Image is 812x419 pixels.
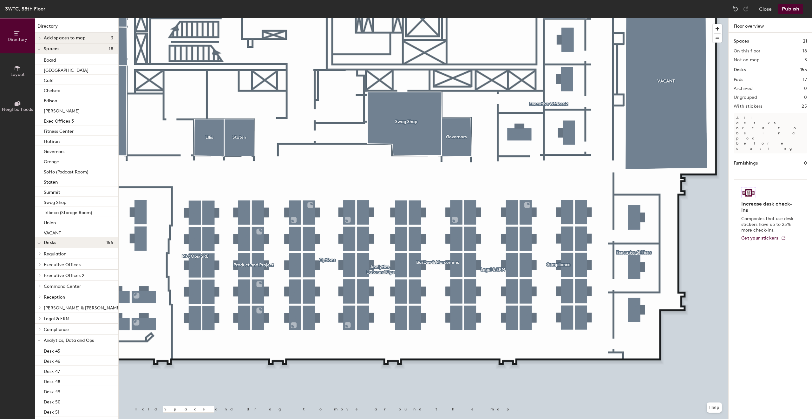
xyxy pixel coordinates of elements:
span: Legal & ERM [44,316,69,321]
span: Command Center [44,284,81,289]
p: Governors [44,147,64,154]
button: Publish [778,4,803,14]
h1: 0 [804,160,807,167]
span: [PERSON_NAME] & [PERSON_NAME] [44,305,121,311]
p: Flatiron [44,137,60,144]
p: Desk 49 [44,387,60,395]
h2: Archived [734,86,752,91]
p: [PERSON_NAME] [44,106,80,114]
a: Get your stickers [741,236,786,241]
span: Desks [44,240,56,245]
span: Neighborhoods [2,107,33,112]
p: Desk 48 [44,377,60,384]
p: Desk 50 [44,397,61,405]
p: All desks need to be in a pod before saving [734,113,807,153]
h2: On this floor [734,49,761,54]
p: Edison [44,96,57,104]
h2: 17 [803,77,807,82]
div: 3WTC, 58th Floor [5,5,45,13]
p: Exec Offices 3 [44,117,74,124]
p: Fitness Center [44,127,74,134]
p: Tribeca (Storage Room) [44,208,92,215]
p: Chelsea [44,86,60,93]
p: Companies that use desk stickers have up to 25% more check-ins. [741,216,796,233]
p: VACANT [44,228,61,236]
h2: With stickers [734,104,763,109]
h2: Ungrouped [734,95,757,100]
span: Executive Offices [44,262,81,267]
span: Get your stickers [741,235,778,241]
span: Spaces [44,46,60,51]
span: 3 [111,36,113,41]
p: Desk 46 [44,357,60,364]
p: Swag Shop [44,198,66,205]
p: SoHo (Podcast Room) [44,167,88,175]
p: Café [44,76,54,83]
span: Directory [8,37,27,42]
h1: Furnishings [734,160,758,167]
h2: 25 [802,104,807,109]
h1: 21 [803,38,807,45]
span: Analytics, Data and Ops [44,338,94,343]
h2: 0 [804,95,807,100]
img: Sticker logo [741,187,756,198]
h1: 155 [800,66,807,73]
h2: Pods [734,77,743,82]
span: Reception [44,294,65,300]
p: Summit [44,188,60,195]
p: Orange [44,157,59,165]
h2: 0 [804,86,807,91]
p: Desk 47 [44,367,60,374]
h1: Floor overview [729,18,812,33]
h2: 3 [804,57,807,63]
p: Union [44,218,56,226]
span: Compliance [44,327,69,332]
img: Redo [743,6,749,12]
h1: Spaces [734,38,749,45]
h2: 18 [802,49,807,54]
h2: Not on map [734,57,759,63]
p: Desk 51 [44,408,59,415]
img: Undo [732,6,739,12]
h1: Desks [734,66,746,73]
span: Executive Offices 2 [44,273,84,278]
p: [GEOGRAPHIC_DATA] [44,66,88,73]
span: Layout [10,72,25,77]
span: Add spaces to map [44,36,86,41]
h4: Increase desk check-ins [741,201,796,213]
span: Regulation [44,251,66,257]
span: 18 [109,46,113,51]
button: Close [759,4,772,14]
p: Desk 45 [44,347,60,354]
h1: Directory [35,23,118,33]
p: Board [44,56,56,63]
p: Staten [44,178,58,185]
button: Help [707,402,722,413]
span: 155 [106,240,113,245]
